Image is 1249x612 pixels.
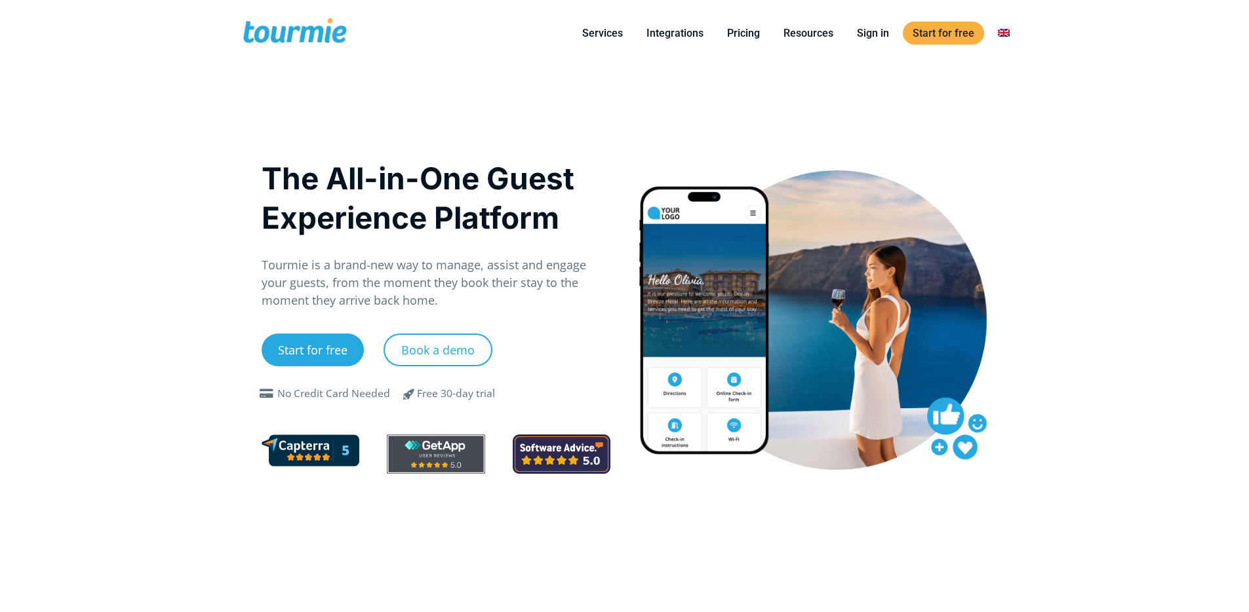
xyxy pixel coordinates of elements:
[847,25,899,41] a: Sign in
[384,334,492,366] a: Book a demo
[393,386,425,402] span: 
[417,386,495,402] div: Free 30-day trial
[774,25,843,41] a: Resources
[277,386,390,402] div: No Credit Card Needed
[262,334,364,366] a: Start for free
[717,25,770,41] a: Pricing
[903,22,984,45] a: Start for free
[262,256,611,309] p: Tourmie is a brand-new way to manage, assist and engage your guests, from the moment they book th...
[637,25,713,41] a: Integrations
[262,159,611,237] h1: The All-in-One Guest Experience Platform
[572,25,633,41] a: Services
[256,389,277,399] span: 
